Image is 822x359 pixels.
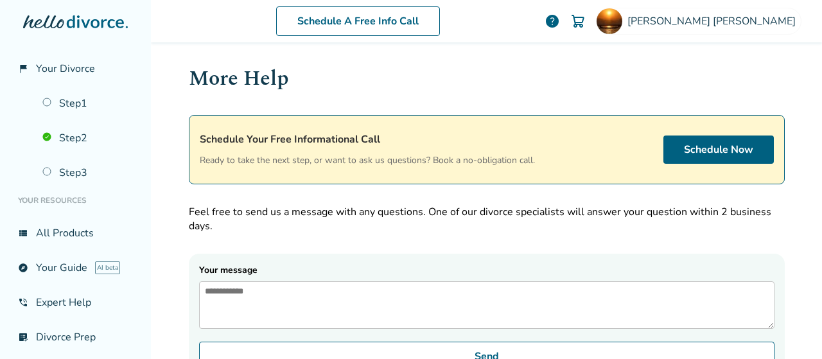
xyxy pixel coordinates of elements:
[10,188,141,213] li: Your Resources
[199,281,774,329] textarea: Your message
[18,263,28,273] span: explore
[36,62,95,76] span: Your Divorce
[189,63,785,94] h1: More Help
[10,54,141,83] a: flag_2Your Divorce
[597,8,622,34] img: Vanessa Streiff
[545,13,560,29] a: help
[95,261,120,274] span: AI beta
[18,297,28,308] span: phone_in_talk
[35,89,141,118] a: Step1
[627,14,801,28] span: [PERSON_NAME] [PERSON_NAME]
[18,228,28,238] span: view_list
[276,6,440,36] a: Schedule A Free Info Call
[570,13,586,29] img: Cart
[10,218,141,248] a: view_listAll Products
[18,64,28,74] span: flag_2
[10,253,141,283] a: exploreYour GuideAI beta
[200,131,535,148] h4: Schedule Your Free Informational Call
[200,131,535,168] div: Ready to take the next step, or want to ask us questions? Book a no-obligation call.
[35,158,141,188] a: Step3
[189,205,785,233] p: Feel free to send us a message with any questions. One of our divorce specialists will answer you...
[35,123,141,153] a: Step2
[10,288,141,317] a: phone_in_talkExpert Help
[199,264,774,329] label: Your message
[663,136,774,164] a: Schedule Now
[10,322,141,352] a: list_alt_checkDivorce Prep
[758,297,822,359] iframe: Chat Widget
[18,332,28,342] span: list_alt_check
